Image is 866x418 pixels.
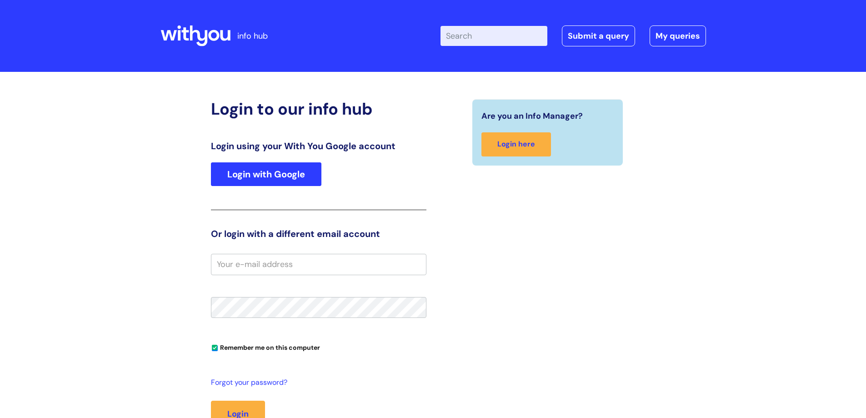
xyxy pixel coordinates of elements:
div: You can uncheck this option if you're logging in from a shared device [211,340,426,354]
a: Login with Google [211,162,321,186]
input: Search [441,26,547,46]
a: Login here [481,132,551,156]
a: My queries [650,25,706,46]
a: Forgot your password? [211,376,422,389]
a: Submit a query [562,25,635,46]
input: Remember me on this computer [212,345,218,351]
p: info hub [237,29,268,43]
span: Are you an Info Manager? [481,109,583,123]
label: Remember me on this computer [211,342,320,352]
input: Your e-mail address [211,254,426,275]
h2: Login to our info hub [211,99,426,119]
h3: Login using your With You Google account [211,141,426,151]
h3: Or login with a different email account [211,228,426,239]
